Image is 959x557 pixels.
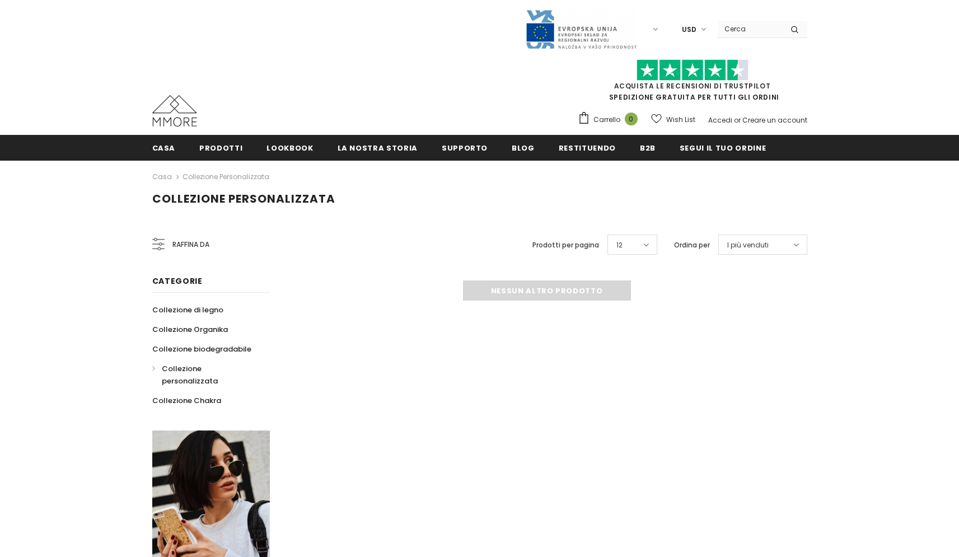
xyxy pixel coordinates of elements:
[152,324,228,335] span: Collezione Organika
[152,275,203,287] span: Categorie
[640,135,656,160] a: B2B
[616,240,623,251] span: 12
[338,143,418,153] span: La nostra storia
[442,135,488,160] a: supporto
[152,344,251,354] span: Collezione biodegradabile
[442,143,488,153] span: supporto
[637,59,749,81] img: Fidati di Pilot Stars
[525,9,637,50] img: Javni Razpis
[525,24,637,34] a: Javni Razpis
[680,135,766,160] a: Segui il tuo ordine
[727,240,769,251] span: I più venduti
[152,191,335,207] span: Collezione personalizzata
[152,95,197,127] img: Casi MMORE
[512,135,535,160] a: Blog
[152,391,221,410] a: Collezione Chakra
[640,143,656,153] span: B2B
[674,240,710,251] label: Ordina per
[625,113,638,125] span: 0
[559,135,616,160] a: Restituendo
[152,395,221,406] span: Collezione Chakra
[183,172,269,181] a: Collezione personalizzata
[199,143,242,153] span: Prodotti
[532,240,599,251] label: Prodotti per pagina
[162,363,218,386] span: Collezione personalizzata
[172,238,209,251] span: Raffina da
[614,81,771,91] a: Acquista le recensioni di TrustPilot
[152,305,223,315] span: Collezione di legno
[666,114,695,125] span: Wish List
[718,21,782,37] input: Search Site
[708,115,732,125] a: Accedi
[734,115,741,125] span: or
[152,143,176,153] span: Casa
[152,320,228,339] a: Collezione Organika
[651,110,695,129] a: Wish List
[512,143,535,153] span: Blog
[152,170,172,184] a: Casa
[266,143,313,153] span: Lookbook
[593,114,620,125] span: Carrello
[152,339,251,359] a: Collezione biodegradabile
[152,359,258,391] a: Collezione personalizzata
[682,24,696,35] span: USD
[152,135,176,160] a: Casa
[152,300,223,320] a: Collezione di legno
[578,64,807,102] span: SPEDIZIONE GRATUITA PER TUTTI GLI ORDINI
[578,111,643,128] a: Carrello 0
[199,135,242,160] a: Prodotti
[266,135,313,160] a: Lookbook
[680,143,766,153] span: Segui il tuo ordine
[559,143,616,153] span: Restituendo
[338,135,418,160] a: La nostra storia
[742,115,807,125] a: Creare un account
